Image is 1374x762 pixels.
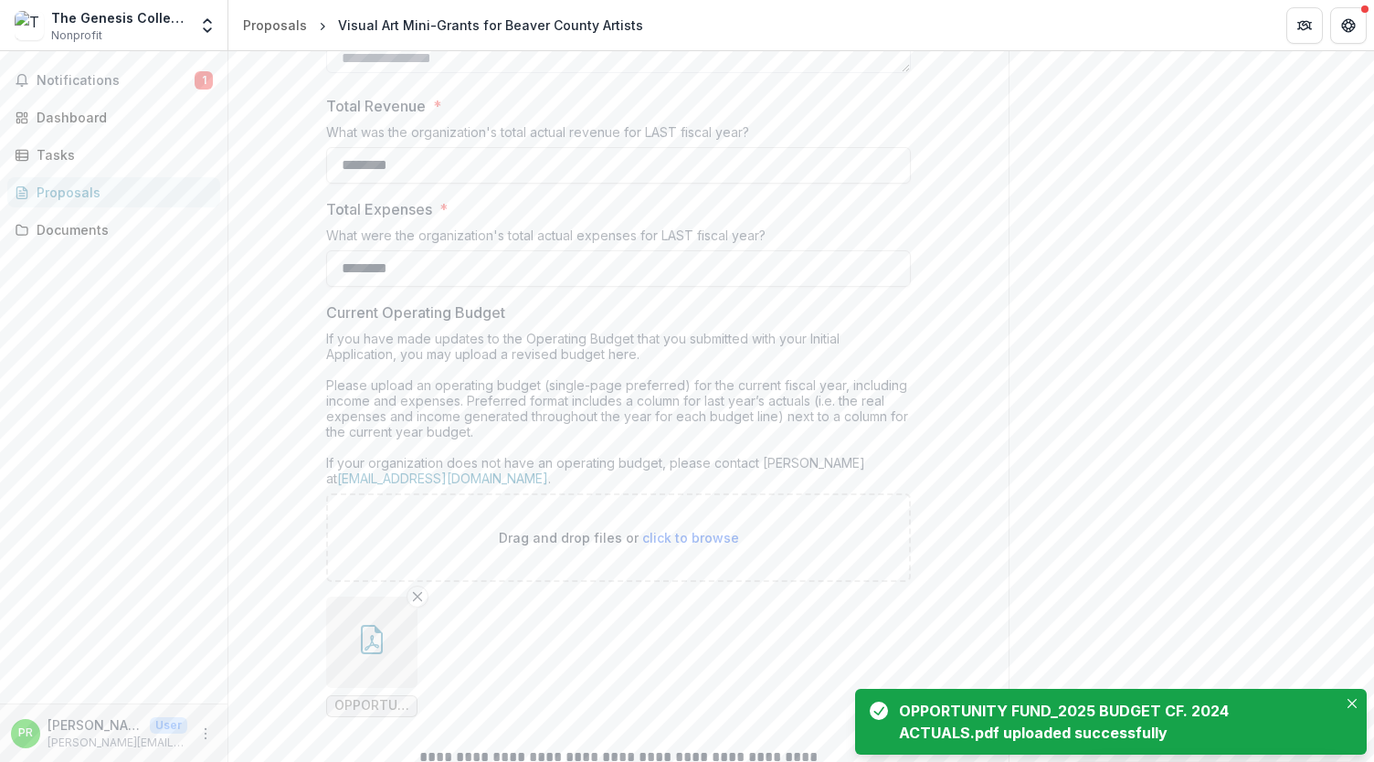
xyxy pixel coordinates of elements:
div: Documents [37,220,206,239]
div: Visual Art Mini-Grants for Beaver County Artists [338,16,643,35]
button: Open entity switcher [195,7,220,44]
a: Proposals [236,12,314,38]
p: [PERSON_NAME] [48,715,143,735]
div: Notifications-bottom-right [848,682,1374,762]
button: Remove File [407,586,428,608]
div: OPPORTUNITY FUND_2025 BUDGET CF. 2024 ACTUALS.pdf uploaded successfully [899,700,1330,744]
p: [PERSON_NAME][EMAIL_ADDRESS][DOMAIN_NAME] [48,735,187,751]
span: OPPORTUNITY FUND_2025 BUDGET CF. 2024 ACTUALS.pdf [334,698,409,714]
div: Dashboard [37,108,206,127]
button: Get Help [1330,7,1367,44]
div: Proposals [243,16,307,35]
p: Drag and drop files or [499,528,739,547]
button: Close [1341,693,1363,714]
div: Pamela Rossi-Keen [18,727,33,739]
a: [EMAIL_ADDRESS][DOMAIN_NAME] [337,471,548,486]
button: Partners [1286,7,1323,44]
a: Tasks [7,140,220,170]
span: Nonprofit [51,27,102,44]
div: What were the organization's total actual expenses for LAST fiscal year? [326,228,911,250]
a: Dashboard [7,102,220,132]
a: Proposals [7,177,220,207]
a: Documents [7,215,220,245]
p: Total Expenses [326,198,432,220]
p: Current Operating Budget [326,302,505,323]
button: Notifications1 [7,66,220,95]
p: Total Revenue [326,95,426,117]
div: What was the organization's total actual revenue for LAST fiscal year? [326,124,911,147]
nav: breadcrumb [236,12,650,38]
div: If you have made updates to the Operating Budget that you submitted with your Initial Application... [326,331,911,493]
div: The Genesis Collective [51,8,187,27]
button: More [195,723,217,745]
div: Proposals [37,183,206,202]
img: The Genesis Collective [15,11,44,40]
div: Tasks [37,145,206,164]
p: User [150,717,187,734]
span: 1 [195,71,213,90]
span: Notifications [37,73,195,89]
span: click to browse [642,530,739,545]
div: Remove FileOPPORTUNITY FUND_2025 BUDGET CF. 2024 ACTUALS.pdf [326,597,417,717]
